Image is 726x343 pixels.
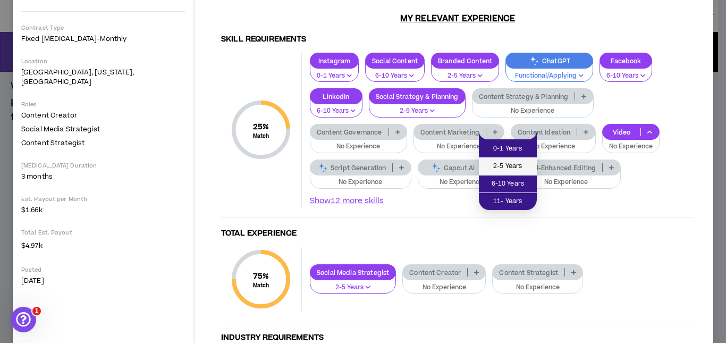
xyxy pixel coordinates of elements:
[600,62,652,82] button: 6-10 Years
[21,76,191,112] p: Hi [PERSON_NAME] !
[493,269,564,277] p: Content Strategist
[310,164,392,172] p: Script Generation
[183,17,202,36] div: Close
[21,112,191,130] p: How can we help?
[485,196,530,207] span: 11+ Years
[310,269,395,277] p: Social Media Strategist
[310,169,411,189] button: No Experience
[418,164,487,172] p: Capcut AI
[603,128,641,136] p: Video
[369,97,466,118] button: 2-5 Years
[512,71,586,81] p: Functional/Applying
[21,266,185,274] p: Posted
[21,24,185,32] p: Contract Type
[518,142,588,152] p: No Experience
[479,106,587,116] p: No Experience
[168,272,185,279] span: Help
[512,164,603,172] p: AI-Enhanced Editing
[472,93,575,101] p: Content Strategy & Planning
[492,274,583,294] button: No Experience
[414,128,486,136] p: Content Marketing
[317,142,400,152] p: No Experience
[420,142,498,152] p: No Experience
[485,178,530,190] span: 6-10 Years
[310,133,407,153] button: No Experience
[403,269,467,277] p: Content Creator
[221,333,694,343] h4: Industry Requirements
[32,307,41,315] span: 1
[253,271,269,282] span: 75 %
[210,13,705,24] h3: My Relevant Experience
[310,274,396,294] button: 2-5 Years
[438,71,492,81] p: 2-5 Years
[23,272,47,279] span: Home
[505,62,593,82] button: Functional/Applying
[21,138,85,148] span: Content Strategist
[145,17,166,38] div: Profile image for Gabriella
[21,162,185,170] p: [MEDICAL_DATA] Duration
[22,163,178,174] div: We typically reply in a few hours
[366,57,424,65] p: Social Content
[310,128,389,136] p: Content Governance
[21,101,185,108] p: Roles
[310,93,362,101] p: LinkedIn
[310,97,362,118] button: 6-10 Years
[21,20,40,37] img: logo
[124,17,146,38] img: Profile image for Morgan
[511,128,577,136] p: Content Ideation
[21,124,100,134] span: Social Media Strategist
[512,169,621,189] button: No Experience
[485,143,530,155] span: 0-1 Years
[432,57,499,65] p: Branded Content
[11,143,202,183] div: Send us a messageWe typically reply in a few hours
[402,274,486,294] button: No Experience
[372,71,418,81] p: 6-10 Years
[21,172,185,181] p: 3 months
[418,169,505,189] button: No Experience
[21,239,43,252] span: $4.97k
[600,57,652,65] p: Facebook
[221,229,694,239] h4: Total Experience
[519,178,614,187] p: No Experience
[369,93,465,101] p: Social Strategy & Planning
[22,152,178,163] div: Send us a message
[21,68,185,87] p: [GEOGRAPHIC_DATA], [US_STATE], [GEOGRAPHIC_DATA]
[253,121,269,132] span: 25 %
[142,245,213,288] button: Help
[221,35,694,45] h4: Skill Requirements
[21,111,78,120] span: Content Creator
[317,106,356,116] p: 6-10 Years
[431,62,499,82] button: 2-5 Years
[409,283,479,292] p: No Experience
[376,106,459,116] p: 2-5 Years
[365,62,425,82] button: 6-10 Years
[88,272,125,279] span: Messages
[21,195,185,203] p: Est. Payout per Month
[606,71,645,81] p: 6-10 Years
[602,133,660,153] button: No Experience
[506,57,593,65] p: ChatGPT
[472,97,594,118] button: No Experience
[310,195,384,207] button: Show12 more skills
[21,229,185,237] p: Total Est. Payout
[11,307,36,332] iframe: Intercom live chat
[71,245,141,288] button: Messages
[21,205,185,215] p: $1.66k
[317,283,389,292] p: 2-5 Years
[310,57,358,65] p: Instagram
[317,178,404,187] p: No Experience
[310,62,359,82] button: 0-1 Years
[253,132,269,140] small: Match
[21,276,185,286] p: [DATE]
[511,133,595,153] button: No Experience
[21,34,126,44] span: Fixed [MEDICAL_DATA] - monthly
[21,57,185,65] p: Location
[499,283,576,292] p: No Experience
[609,142,653,152] p: No Experience
[485,161,530,172] span: 2-5 Years
[317,71,352,81] p: 0-1 Years
[253,282,269,289] small: Match
[425,178,499,187] p: No Experience
[413,133,505,153] button: No Experience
